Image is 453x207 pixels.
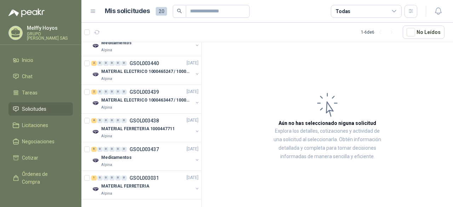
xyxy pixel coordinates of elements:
[103,61,109,66] div: 0
[97,147,103,152] div: 0
[101,68,189,75] p: MATERIAL ELECTRICO 1000465247 / 1000466995
[91,128,100,136] img: Company Logo
[22,138,55,145] span: Negociaciones
[130,90,159,94] p: GSOL003439
[8,8,45,17] img: Logo peakr
[121,176,127,180] div: 0
[91,118,97,123] div: 4
[22,121,48,129] span: Licitaciones
[121,90,127,94] div: 0
[91,70,100,79] img: Company Logo
[103,147,109,152] div: 0
[279,119,376,127] h3: Aún no has seleccionado niguna solicitud
[97,176,103,180] div: 0
[91,61,97,66] div: 2
[8,102,73,116] a: Solicitudes
[187,174,199,181] p: [DATE]
[91,145,200,168] a: 5 0 0 0 0 0 GSOL003437[DATE] Company LogoMedicamentosAlpina
[187,117,199,124] p: [DATE]
[115,147,121,152] div: 0
[91,185,100,194] img: Company Logo
[8,86,73,99] a: Tareas
[130,118,159,123] p: GSOL003438
[22,89,38,97] span: Tareas
[91,88,200,110] a: 2 0 0 0 0 0 GSOL003439[DATE] Company LogoMATERIAL ELECTRICO 1000463447 / 1000465800Alpina
[27,25,73,30] p: Melffy Hoyos
[156,7,167,16] span: 20
[177,8,182,13] span: search
[187,60,199,67] p: [DATE]
[91,42,100,50] img: Company Logo
[103,118,109,123] div: 0
[187,146,199,153] p: [DATE]
[91,116,200,139] a: 4 0 0 0 0 0 GSOL003438[DATE] Company LogoMATERIAL FERRETERIA 1000447711Alpina
[187,88,199,95] p: [DATE]
[8,119,73,132] a: Licitaciones
[103,90,109,94] div: 0
[22,170,66,186] span: Órdenes de Compra
[130,61,159,66] p: GSOL003440
[361,27,397,38] div: 1 - 6 de 6
[130,147,159,152] p: GSOL003437
[101,40,132,46] p: Medicamentos
[22,105,46,113] span: Solicitudes
[91,90,97,94] div: 2
[103,176,109,180] div: 0
[8,151,73,165] a: Cotizar
[22,73,33,80] span: Chat
[403,25,445,39] button: No Leídos
[101,191,112,196] p: Alpina
[115,61,121,66] div: 0
[101,133,112,139] p: Alpina
[22,154,38,162] span: Cotizar
[22,56,33,64] span: Inicio
[105,6,150,16] h1: Mis solicitudes
[115,176,121,180] div: 0
[97,118,103,123] div: 0
[97,90,103,94] div: 0
[109,118,115,123] div: 0
[101,162,112,168] p: Alpina
[97,61,103,66] div: 0
[8,53,73,67] a: Inicio
[273,127,382,161] p: Explora los detalles, cotizaciones y actividad de una solicitud al seleccionarla. Obtén informaci...
[101,126,174,132] p: MATERIAL FERRETERIA 1000447711
[8,70,73,83] a: Chat
[130,176,159,180] p: GSOL003031
[121,118,127,123] div: 0
[101,47,112,53] p: Alpina
[109,176,115,180] div: 0
[121,61,127,66] div: 0
[101,76,112,82] p: Alpina
[91,59,200,82] a: 2 0 0 0 0 0 GSOL003440[DATE] Company LogoMATERIAL ELECTRICO 1000465247 / 1000466995Alpina
[91,156,100,165] img: Company Logo
[8,167,73,189] a: Órdenes de Compra
[101,97,189,104] p: MATERIAL ELECTRICO 1000463447 / 1000465800
[101,183,149,190] p: MATERIAL FERRETERIA
[109,147,115,152] div: 0
[101,154,132,161] p: Medicamentos
[115,90,121,94] div: 0
[27,32,73,40] p: GRUPO [PERSON_NAME] SAS
[115,118,121,123] div: 0
[91,147,97,152] div: 5
[91,99,100,108] img: Company Logo
[109,90,115,94] div: 0
[91,176,97,180] div: 1
[8,135,73,148] a: Negociaciones
[121,147,127,152] div: 0
[336,7,350,15] div: Todas
[91,174,200,196] a: 1 0 0 0 0 0 GSOL003031[DATE] Company LogoMATERIAL FERRETERIAAlpina
[101,105,112,110] p: Alpina
[109,61,115,66] div: 0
